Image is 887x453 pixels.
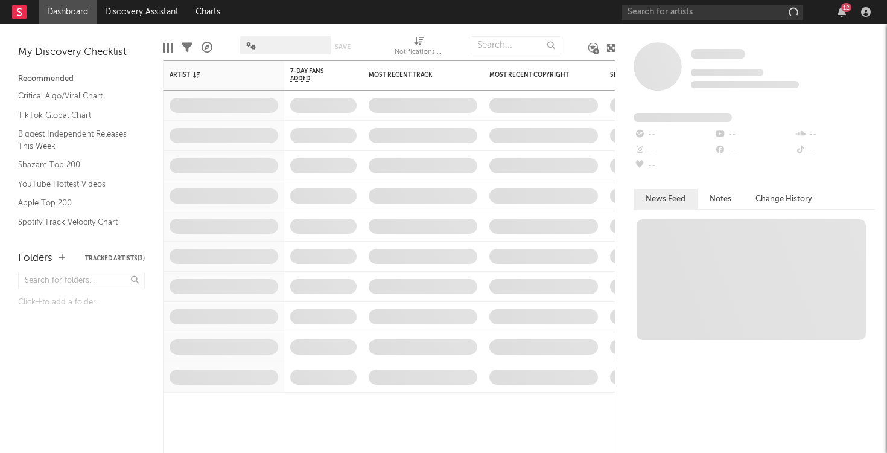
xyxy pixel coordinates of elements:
[691,69,763,76] span: Tracking Since: [DATE]
[18,109,133,122] a: TikTok Global Chart
[841,3,851,12] div: 12
[18,251,52,266] div: Folders
[395,30,443,65] div: Notifications (Artist)
[369,71,459,79] div: Most Recent Track
[691,48,745,60] a: Some Artist
[18,72,145,86] div: Recommended
[714,127,794,143] div: --
[634,189,698,209] button: News Feed
[85,255,145,262] button: Tracked Artists(3)
[18,216,133,229] a: Spotify Track Velocity Chart
[691,81,799,88] span: 0 fans last week
[838,7,846,17] button: 12
[714,143,794,158] div: --
[18,178,133,191] a: YouTube Hottest Videos
[795,143,875,158] div: --
[610,71,701,79] div: Spotify Monthly Listeners
[698,189,743,209] button: Notes
[795,127,875,143] div: --
[395,45,443,60] div: Notifications (Artist)
[18,158,133,172] a: Shazam Top 200
[18,272,145,289] input: Search for folders...
[163,30,173,65] div: Edit Columns
[18,89,133,103] a: Critical Algo/Viral Chart
[170,71,260,79] div: Artist
[691,49,745,59] span: Some Artist
[182,30,192,65] div: Filters
[471,36,561,54] input: Search...
[202,30,212,65] div: A&R Pipeline
[335,43,351,50] button: Save
[489,71,580,79] div: Most Recent Copyright
[634,113,732,122] span: Fans Added by Platform
[18,45,145,60] div: My Discovery Checklist
[18,295,145,310] div: Click to add a folder.
[622,5,803,20] input: Search for artists
[743,189,824,209] button: Change History
[634,143,714,158] div: --
[290,68,339,82] span: 7-Day Fans Added
[18,127,133,152] a: Biggest Independent Releases This Week
[634,127,714,143] div: --
[18,196,133,210] a: Apple Top 200
[634,158,714,174] div: --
